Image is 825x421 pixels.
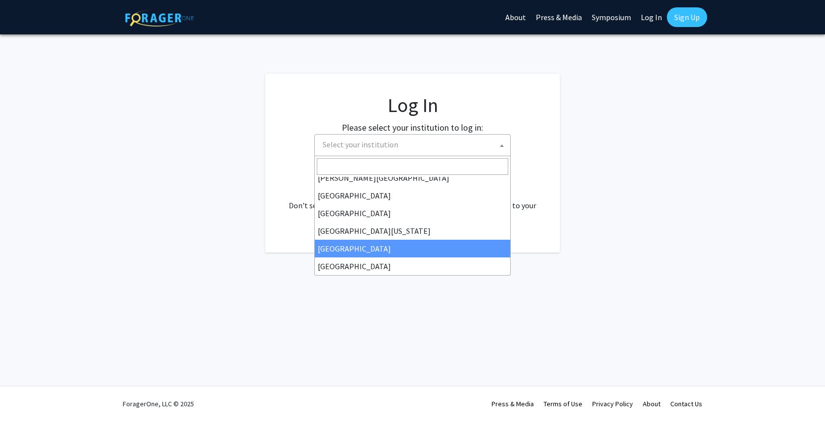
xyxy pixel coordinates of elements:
[123,387,194,421] div: ForagerOne, LLC © 2025
[492,399,534,408] a: Press & Media
[125,9,194,27] img: ForagerOne Logo
[315,222,510,240] li: [GEOGRAPHIC_DATA][US_STATE]
[317,158,508,175] input: Search
[643,399,660,408] a: About
[544,399,582,408] a: Terms of Use
[323,140,398,149] span: Select your institution
[7,377,42,414] iframe: Chat
[592,399,633,408] a: Privacy Policy
[285,93,540,117] h1: Log In
[315,204,510,222] li: [GEOGRAPHIC_DATA]
[314,134,511,156] span: Select your institution
[315,187,510,204] li: [GEOGRAPHIC_DATA]
[319,135,510,155] span: Select your institution
[315,257,510,275] li: [GEOGRAPHIC_DATA]
[342,121,483,134] label: Please select your institution to log in:
[315,240,510,257] li: [GEOGRAPHIC_DATA]
[670,399,702,408] a: Contact Us
[285,176,540,223] div: No account? . Don't see your institution? about bringing ForagerOne to your institution.
[667,7,707,27] a: Sign Up
[315,169,510,187] li: [PERSON_NAME][GEOGRAPHIC_DATA]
